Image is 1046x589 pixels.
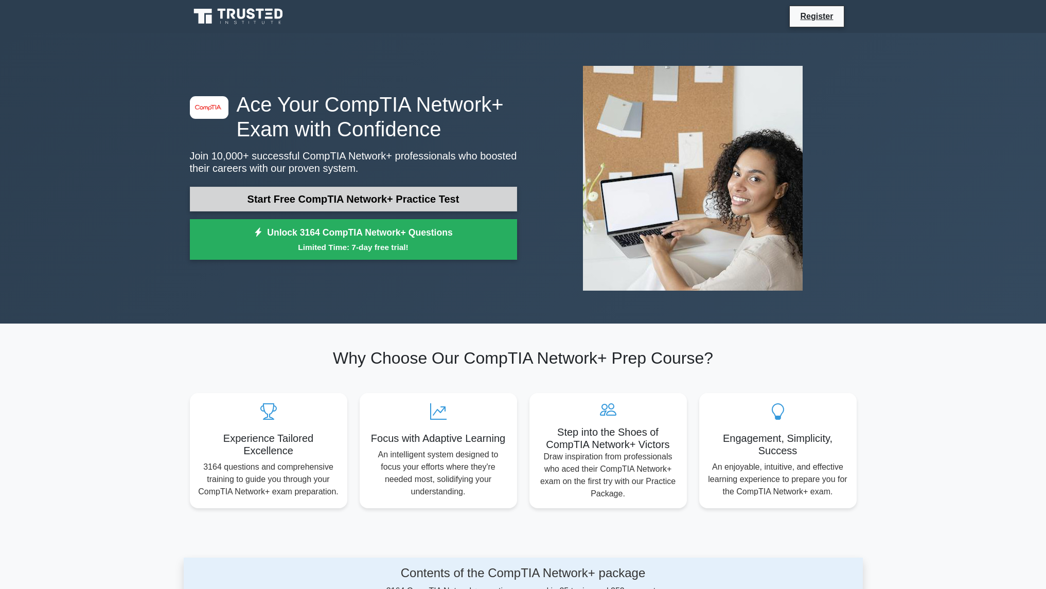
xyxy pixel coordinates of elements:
[281,566,766,581] h4: Contents of the CompTIA Network+ package
[198,432,339,457] h5: Experience Tailored Excellence
[190,150,517,174] p: Join 10,000+ successful CompTIA Network+ professionals who boosted their careers with our proven ...
[190,348,857,368] h2: Why Choose Our CompTIA Network+ Prep Course?
[707,432,848,457] h5: Engagement, Simplicity, Success
[368,449,509,498] p: An intelligent system designed to focus your efforts where they're needed most, solidifying your ...
[203,241,504,253] small: Limited Time: 7-day free trial!
[368,432,509,444] h5: Focus with Adaptive Learning
[794,10,839,23] a: Register
[538,451,679,500] p: Draw inspiration from professionals who aced their CompTIA Network+ exam on the first try with ou...
[190,187,517,211] a: Start Free CompTIA Network+ Practice Test
[707,461,848,498] p: An enjoyable, intuitive, and effective learning experience to prepare you for the CompTIA Network...
[190,219,517,260] a: Unlock 3164 CompTIA Network+ QuestionsLimited Time: 7-day free trial!
[198,461,339,498] p: 3164 questions and comprehensive training to guide you through your CompTIA Network+ exam prepara...
[190,92,517,141] h1: Ace Your CompTIA Network+ Exam with Confidence
[538,426,679,451] h5: Step into the Shoes of CompTIA Network+ Victors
